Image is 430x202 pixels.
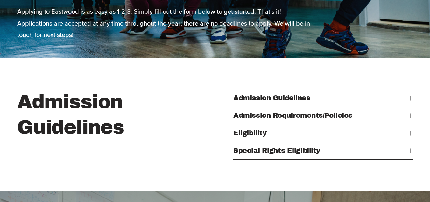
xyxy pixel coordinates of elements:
[233,147,408,154] span: Special Rights Eligibility
[233,89,413,107] button: Admission Guidelines
[233,129,408,137] span: Eligibility
[17,89,197,140] h2: Admission Guidelines
[233,112,408,119] span: Admission Requirements/Policies
[233,142,413,159] button: Special Rights Eligibility
[233,94,408,102] span: Admission Guidelines
[233,107,413,124] button: Admission Requirements/Policies
[17,6,313,41] p: Applying to Eastwood is as easy as 1-2-3. Simply fill out the form below to get started. That’s i...
[233,124,413,142] button: Eligibility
